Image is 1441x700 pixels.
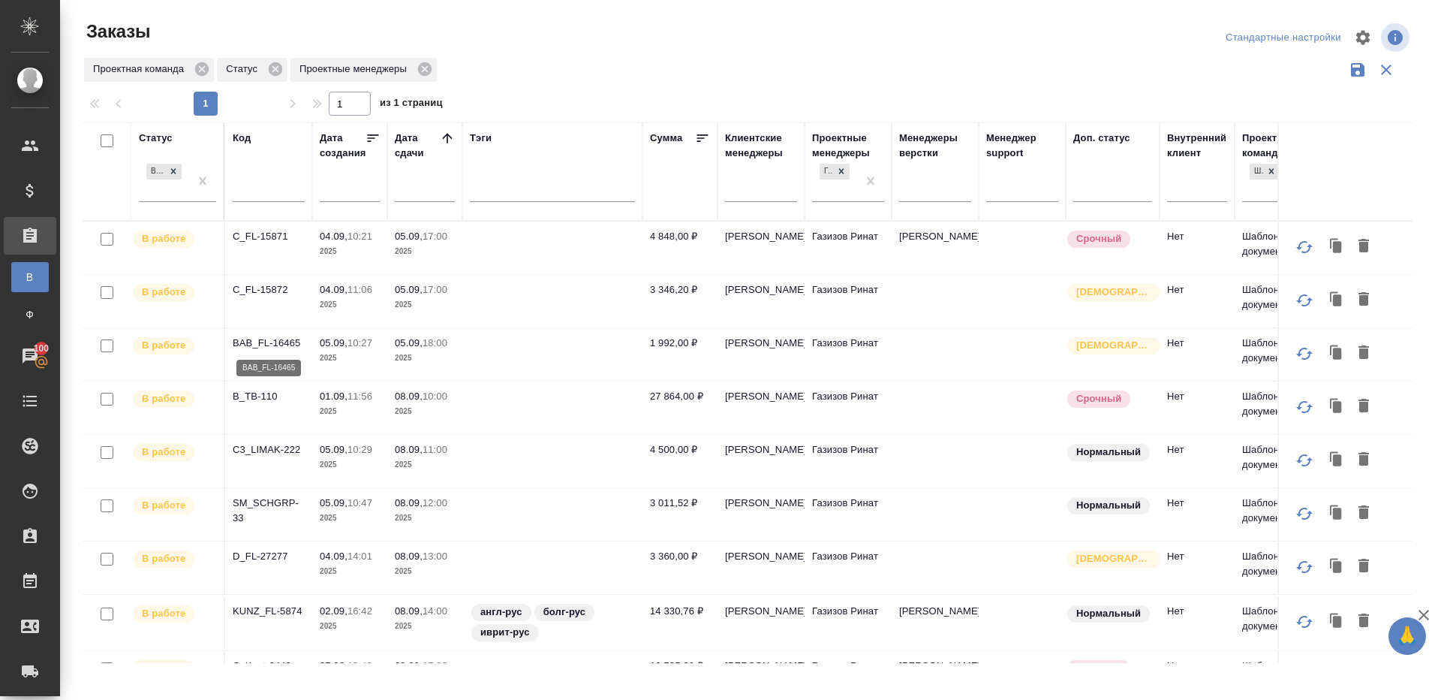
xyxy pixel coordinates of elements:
[1167,659,1227,674] p: Нет
[1076,606,1141,621] p: Нормальный
[347,337,372,348] p: 10:27
[299,62,412,77] p: Проектные менеджеры
[1242,131,1314,161] div: Проектная команда
[423,660,447,671] p: 17:00
[233,336,305,351] p: BAB_FL-16465
[650,131,682,146] div: Сумма
[717,222,805,274] td: [PERSON_NAME]
[320,605,347,617] p: 02.09,
[142,231,185,246] p: В работе
[395,351,455,366] p: 2025
[717,488,805,541] td: [PERSON_NAME]
[717,596,805,649] td: [PERSON_NAME]
[805,328,892,381] td: Газизов Ринат
[899,659,971,674] p: [PERSON_NAME]
[642,382,717,434] td: 27 864,00 ₽
[1322,446,1351,475] button: Клонировать
[820,164,833,180] div: Газизов Ринат
[131,282,216,303] div: Выставляет ПМ после принятия заказа от КМа
[1167,389,1227,404] p: Нет
[717,328,805,381] td: [PERSON_NAME]
[1351,446,1376,475] button: Удалить
[320,284,347,295] p: 04.09,
[395,660,423,671] p: 08.09,
[347,660,372,671] p: 13:49
[347,231,372,242] p: 10:21
[899,229,971,244] p: [PERSON_NAME]
[1076,551,1151,566] p: [DEMOGRAPHIC_DATA]
[1066,389,1152,409] div: Выставляется автоматически, если на указанный объем услуг необходимо больше времени в стандартном...
[320,404,380,419] p: 2025
[1286,604,1322,640] button: Обновить
[320,131,366,161] div: Дата создания
[805,275,892,327] td: Газизов Ринат
[470,131,492,146] div: Тэги
[347,551,372,562] p: 14:01
[347,497,372,508] p: 10:47
[395,244,455,259] p: 2025
[1286,659,1322,695] button: Обновить
[4,337,56,375] a: 100
[142,661,185,676] p: В работе
[1073,131,1130,146] div: Доп. статус
[1351,499,1376,528] button: Удалить
[233,389,305,404] p: B_TB-110
[395,605,423,617] p: 08.09,
[1235,596,1322,649] td: Шаблонные документы
[1286,229,1322,265] button: Обновить
[233,442,305,457] p: C3_LIMAK-222
[1076,661,1121,676] p: Срочный
[320,511,380,526] p: 2025
[1235,382,1322,434] td: Шаблонные документы
[320,244,380,259] p: 2025
[320,619,380,634] p: 2025
[233,496,305,526] p: SM_SCHGRP-33
[1322,339,1351,368] button: Клонировать
[1351,286,1376,315] button: Удалить
[1066,282,1152,303] div: Выставляется автоматически для первых 3 заказов нового контактного лица. Особое внимание
[1076,498,1141,513] p: Нормальный
[1372,56,1400,84] button: Сбросить фильтры
[1066,336,1152,356] div: Выставляется автоматически для первых 3 заказов нового контактного лица. Особое внимание
[320,297,380,312] p: 2025
[1322,286,1351,315] button: Клонировать
[899,604,971,619] p: [PERSON_NAME]
[1351,662,1376,691] button: Удалить
[395,619,455,634] p: 2025
[1222,26,1345,50] div: split button
[233,229,305,244] p: C_FL-15871
[717,435,805,487] td: [PERSON_NAME]
[320,444,347,455] p: 05.09,
[142,338,185,353] p: В работе
[93,62,189,77] p: Проектная команда
[812,131,884,161] div: Проектные менеджеры
[142,498,185,513] p: В работе
[25,341,59,356] span: 100
[1394,620,1420,652] span: 🙏
[320,337,347,348] p: 05.09,
[1066,496,1152,516] div: Статус по умолчанию для стандартных заказов
[725,131,797,161] div: Клиентские менеджеры
[1066,549,1152,569] div: Выставляется автоматически для первых 3 заказов нового контактного лица. Особое внимание
[1066,442,1152,463] div: Статус по умолчанию для стандартных заказов
[1066,659,1152,679] div: Выставляется автоматически, если на указанный объем услуг необходимо больше времени в стандартном...
[11,262,49,292] a: В
[131,229,216,249] div: Выставляет ПМ после принятия заказа от КМа
[131,336,216,356] div: Выставляет ПМ после принятия заказа от КМа
[146,164,165,180] div: В работе
[320,231,347,242] p: 04.09,
[1388,617,1426,655] button: 🙏
[717,275,805,327] td: [PERSON_NAME]
[423,444,447,455] p: 11:00
[1066,229,1152,249] div: Выставляется автоматически, если на указанный объем услуг необходимо больше времени в стандартном...
[1345,20,1381,56] span: Настроить таблицу
[145,162,183,181] div: В работе
[818,162,851,181] div: Газизов Ринат
[423,497,447,508] p: 12:00
[347,284,372,295] p: 11:06
[1351,233,1376,261] button: Удалить
[395,444,423,455] p: 08.09,
[142,606,185,621] p: В работе
[423,284,447,295] p: 17:00
[19,307,41,322] span: Ф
